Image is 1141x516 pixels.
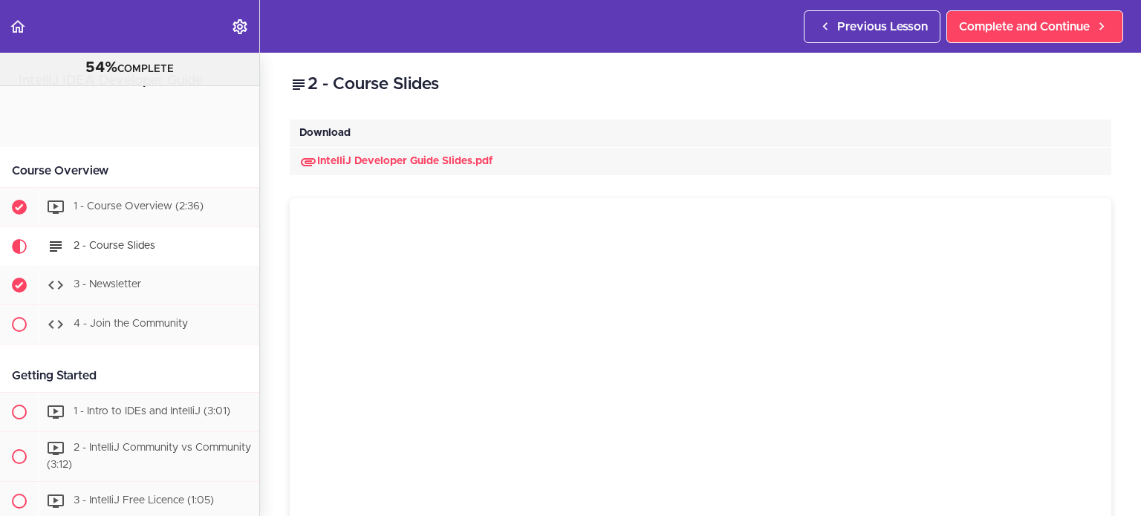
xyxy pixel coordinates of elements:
a: Previous Lesson [804,10,940,43]
div: COMPLETE [19,59,241,78]
span: Complete and Continue [959,18,1090,36]
a: Complete and Continue [946,10,1123,43]
svg: Download [299,153,317,171]
svg: Settings Menu [231,18,249,36]
span: 1 - Course Overview (2:36) [74,201,204,212]
span: Previous Lesson [837,18,928,36]
span: 2 - IntelliJ Community vs Community (3:12) [47,442,251,470]
svg: Back to course curriculum [9,18,27,36]
span: 2 - Course Slides [74,241,155,251]
div: Download [290,120,1111,148]
h2: 2 - Course Slides [290,72,1111,97]
span: 1 - Intro to IDEs and IntelliJ (3:01) [74,406,230,417]
span: 4 - Join the Community [74,319,188,329]
span: 3 - Newsletter [74,279,141,290]
a: DownloadIntelliJ Developer Guide Slides.pdf [299,156,493,166]
span: 54% [85,60,117,75]
span: 3 - IntelliJ Free Licence (1:05) [74,495,214,506]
